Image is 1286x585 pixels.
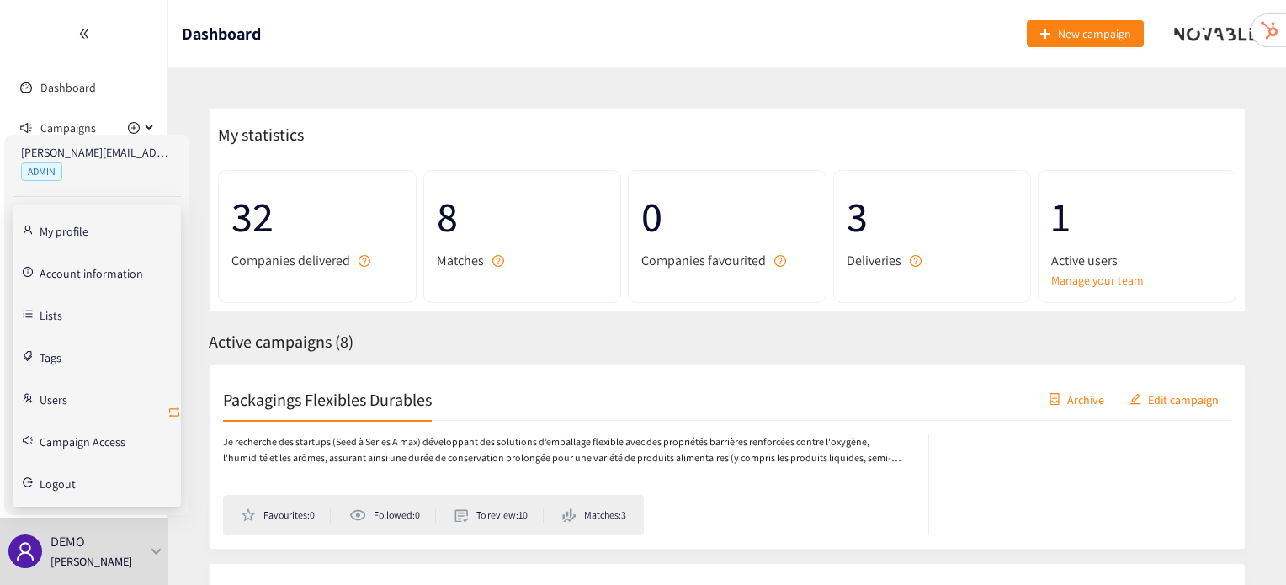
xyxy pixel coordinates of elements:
span: container [1049,393,1060,407]
a: Users [40,391,67,406]
span: logout [23,477,33,487]
span: user [15,541,35,561]
a: Dashboard [40,80,96,95]
a: Account information [40,264,143,279]
p: Je recherche des startups (Seed à Series A max) développant des solutions d’emballage flexible av... [223,434,911,466]
span: 8 [437,183,608,250]
li: Followed: 0 [349,508,435,523]
span: question-circle [774,255,786,267]
span: Companies delivered [231,250,350,271]
span: 3 [847,183,1018,250]
button: plusNew campaign [1027,20,1144,47]
span: Companies favourited [641,250,766,271]
span: plus [1039,28,1051,41]
a: My profile [40,222,88,237]
span: My statistics [210,124,304,146]
span: edit [1129,393,1141,407]
span: 32 [231,183,403,250]
span: plus-circle [128,122,140,134]
li: To review: 10 [454,508,544,523]
span: retweet [167,406,181,422]
a: Manage your team [1051,271,1223,290]
a: Packagings Flexibles DurablescontainerArchiveeditEdit campaignJe recherche des startups (Seed à S... [209,364,1246,550]
button: containerArchive [1036,386,1117,412]
span: question-circle [359,255,370,267]
span: 0 [641,183,813,250]
li: Matches: 3 [562,508,626,523]
span: 1 [1051,183,1223,250]
p: [PERSON_NAME][EMAIL_ADDRESS][DOMAIN_NAME] [21,143,173,162]
span: Active campaigns ( 8 ) [209,331,353,353]
h2: Packagings Flexibles Durables [223,387,432,411]
a: Tags [40,348,61,364]
iframe: Chat Widget [1202,504,1286,585]
button: retweet [167,400,181,427]
a: Campaign Access [40,433,125,448]
p: DEMO [50,531,85,552]
span: Deliveries [847,250,901,271]
span: question-circle [492,255,504,267]
span: Archive [1067,390,1104,408]
span: Active users [1051,250,1118,271]
span: sound [20,122,32,134]
span: Edit campaign [1148,390,1219,408]
p: [PERSON_NAME] [50,552,132,571]
span: double-left [78,28,90,40]
span: New campaign [1058,24,1131,43]
span: Logout [40,478,76,490]
a: Lists [40,306,62,322]
button: editEdit campaign [1117,386,1231,412]
li: Favourites: 0 [241,508,331,523]
span: ADMIN [21,162,62,181]
span: Campaigns [40,111,96,145]
span: question-circle [910,255,922,267]
span: Matches [437,250,484,271]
